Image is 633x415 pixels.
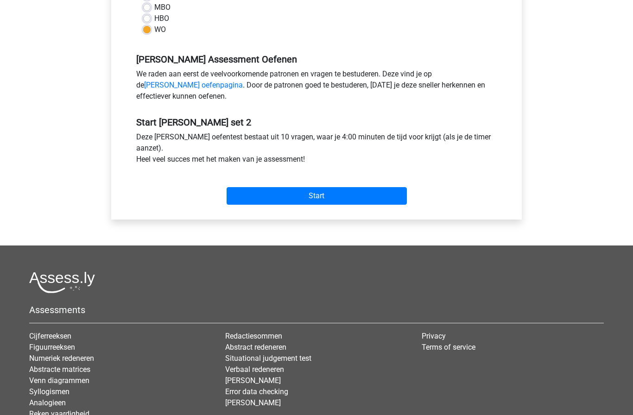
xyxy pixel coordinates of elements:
[225,365,284,374] a: Verbaal redeneren
[29,354,94,363] a: Numeriek redeneren
[144,81,243,89] a: [PERSON_NAME] oefenpagina
[422,332,446,340] a: Privacy
[154,24,166,35] label: WO
[29,332,71,340] a: Cijferreeksen
[154,13,169,24] label: HBO
[29,376,89,385] a: Venn diagrammen
[225,376,281,385] a: [PERSON_NAME]
[129,132,504,169] div: Deze [PERSON_NAME] oefentest bestaat uit 10 vragen, waar je 4:00 minuten de tijd voor krijgt (als...
[154,2,171,13] label: MBO
[29,365,90,374] a: Abstracte matrices
[136,54,497,65] h5: [PERSON_NAME] Assessment Oefenen
[225,387,288,396] a: Error data checking
[29,271,95,293] img: Assessly logo
[29,387,70,396] a: Syllogismen
[225,354,311,363] a: Situational judgement test
[29,304,604,315] h5: Assessments
[29,343,75,352] a: Figuurreeksen
[225,398,281,407] a: [PERSON_NAME]
[227,187,407,205] input: Start
[225,332,282,340] a: Redactiesommen
[225,343,286,352] a: Abstract redeneren
[29,398,66,407] a: Analogieen
[422,343,475,352] a: Terms of service
[129,69,504,106] div: We raden aan eerst de veelvoorkomende patronen en vragen te bestuderen. Deze vind je op de . Door...
[136,117,497,128] h5: Start [PERSON_NAME] set 2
